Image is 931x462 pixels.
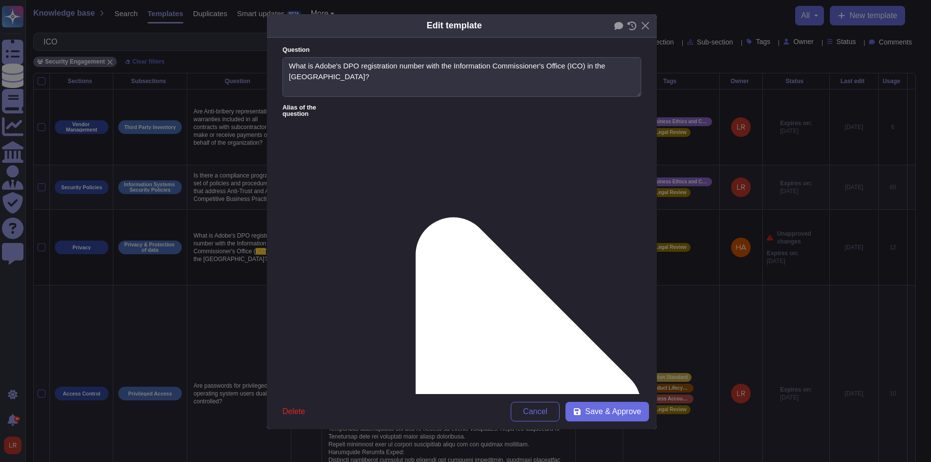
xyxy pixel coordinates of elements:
[523,408,547,416] span: Cancel
[638,18,653,33] button: Close
[565,402,649,421] button: Save & Approve
[275,402,313,421] button: Delete
[282,57,641,97] textarea: What is Adobe's DPO registration number with the Information Commissioner's Office (ICO) in the [...
[282,408,305,416] span: Delete
[282,47,641,53] label: Question
[427,19,482,32] div: Edit template
[585,408,641,416] span: Save & Approve
[511,402,560,421] button: Cancel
